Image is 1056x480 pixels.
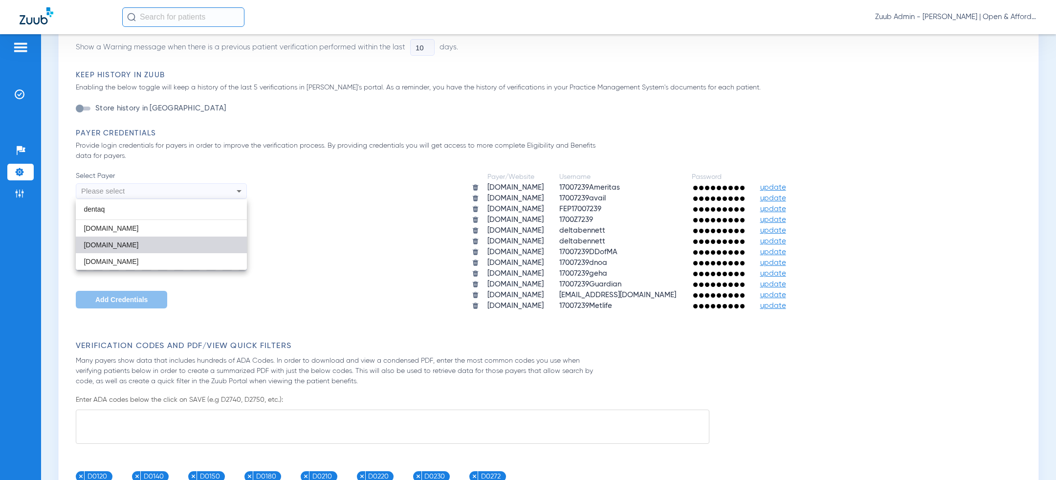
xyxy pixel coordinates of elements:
[76,199,247,219] input: dropdown search
[1007,433,1056,480] iframe: Chat Widget
[84,241,138,249] span: [DOMAIN_NAME]
[84,258,138,265] span: [DOMAIN_NAME]
[84,224,138,232] span: [DOMAIN_NAME]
